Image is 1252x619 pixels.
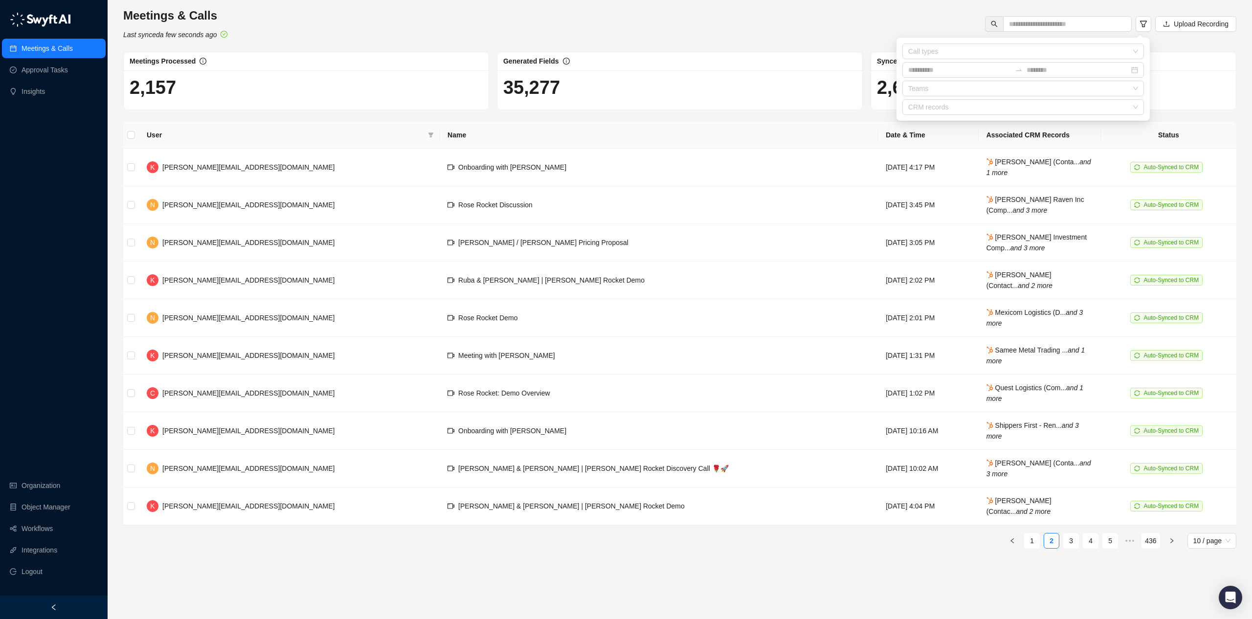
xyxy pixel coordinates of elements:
i: and 1 more [986,346,1085,365]
th: Status [1101,122,1236,149]
li: 436 [1141,533,1160,549]
button: left [1005,533,1020,549]
button: Upload Recording [1155,16,1236,32]
span: video-camera [447,352,454,359]
span: Mexicom Logistics (D... [986,309,1083,327]
span: N [150,312,155,323]
span: filter [426,128,436,142]
li: 4 [1083,533,1098,549]
span: upload [1163,21,1170,27]
span: Samee Metal Trading ... [986,346,1085,365]
i: and 1 more [986,158,1091,177]
span: info-circle [200,58,206,65]
i: and 2 more [1018,282,1052,289]
a: 436 [1142,533,1159,548]
span: Auto-Synced to CRM [1143,164,1199,171]
span: right [1169,538,1175,544]
span: filter [1140,20,1147,28]
span: sync [1134,390,1140,396]
a: 1 [1025,533,1039,548]
span: Synced CRM Records [877,57,948,65]
span: ••• [1122,533,1138,549]
td: [DATE] 2:01 PM [878,299,979,337]
a: Insights [22,82,45,101]
span: [PERSON_NAME] Raven Inc (Comp... [986,196,1084,214]
span: K [150,275,155,286]
span: video-camera [447,201,454,208]
span: K [150,162,155,173]
span: N [150,463,155,474]
span: Auto-Synced to CRM [1143,277,1199,284]
td: [DATE] 1:02 PM [878,375,979,412]
span: [PERSON_NAME][EMAIL_ADDRESS][DOMAIN_NAME] [162,502,335,510]
span: [PERSON_NAME][EMAIL_ADDRESS][DOMAIN_NAME] [162,163,335,171]
span: sync [1134,240,1140,245]
i: and 3 more [986,459,1091,478]
span: sync [1134,277,1140,283]
span: search [991,21,998,27]
a: Meetings & Calls [22,39,73,58]
div: Page Size [1187,533,1236,549]
td: [DATE] 3:45 PM [878,186,979,224]
th: Date & Time [878,122,979,149]
span: Rose Rocket: Demo Overview [458,389,550,397]
span: Auto-Synced to CRM [1143,314,1199,321]
span: 10 / page [1193,533,1230,548]
a: Workflows [22,519,53,538]
td: [DATE] 2:02 PM [878,262,979,299]
h1: 35,277 [503,76,856,99]
td: [DATE] 4:17 PM [878,149,979,186]
span: [PERSON_NAME][EMAIL_ADDRESS][DOMAIN_NAME] [162,276,335,284]
h1: 2,157 [130,76,483,99]
span: sync [1134,353,1140,358]
a: Approval Tasks [22,60,68,80]
span: K [150,350,155,361]
i: and 3 more [986,309,1083,327]
span: Auto-Synced to CRM [1143,201,1199,208]
span: Auto-Synced to CRM [1143,465,1199,472]
h3: Meetings & Calls [123,8,227,23]
td: [DATE] 1:31 PM [878,337,979,375]
span: [PERSON_NAME] & [PERSON_NAME] | [PERSON_NAME] Rocket Discovery Call 🌹🚀 [458,464,729,472]
span: sync [1134,164,1140,170]
span: Ruba & [PERSON_NAME] | [PERSON_NAME] Rocket Demo [458,276,645,284]
li: 5 [1102,533,1118,549]
span: video-camera [447,164,454,171]
span: sync [1134,202,1140,208]
span: [PERSON_NAME] (Conta... [986,158,1091,177]
td: [DATE] 10:02 AM [878,450,979,487]
span: video-camera [447,277,454,284]
span: Rose Rocket Discussion [458,201,533,209]
i: Last synced a few seconds ago [123,31,217,39]
span: [PERSON_NAME] & [PERSON_NAME] | [PERSON_NAME] Rocket Demo [458,502,685,510]
span: video-camera [447,465,454,472]
img: logo-05li4sbe.png [10,12,71,27]
td: [DATE] 4:04 PM [878,487,979,525]
span: Onboarding with [PERSON_NAME] [458,163,566,171]
h1: 2,672 [877,76,1230,99]
span: sync [1134,315,1140,321]
li: Previous Page [1005,533,1020,549]
th: Associated CRM Records [979,122,1101,149]
span: Generated Fields [503,57,559,65]
div: Open Intercom Messenger [1219,586,1242,609]
td: [DATE] 10:16 AM [878,412,979,450]
span: video-camera [447,239,454,246]
i: and 3 more [1012,206,1047,214]
span: Auto-Synced to CRM [1143,352,1199,359]
span: Auto-Synced to CRM [1143,427,1199,434]
span: [PERSON_NAME][EMAIL_ADDRESS][DOMAIN_NAME] [162,389,335,397]
span: [PERSON_NAME] / [PERSON_NAME] Pricing Proposal [458,239,628,246]
span: Onboarding with [PERSON_NAME] [458,427,566,435]
span: [PERSON_NAME][EMAIL_ADDRESS][DOMAIN_NAME] [162,427,335,435]
span: Auto-Synced to CRM [1143,390,1199,397]
span: Auto-Synced to CRM [1143,239,1199,246]
span: Upload Recording [1174,19,1229,29]
span: [PERSON_NAME][EMAIL_ADDRESS][DOMAIN_NAME] [162,464,335,472]
li: Next Page [1164,533,1180,549]
span: info-circle [563,58,570,65]
a: 5 [1103,533,1118,548]
span: N [150,199,155,210]
a: Object Manager [22,497,70,517]
i: and 2 more [1016,508,1051,515]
